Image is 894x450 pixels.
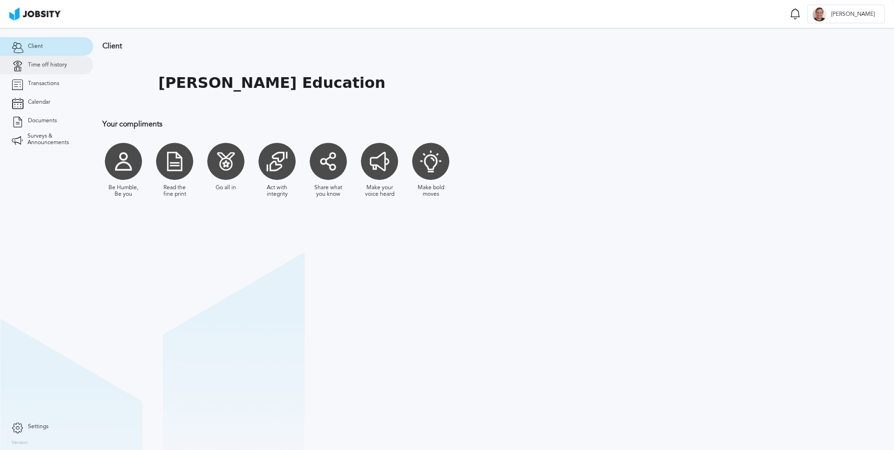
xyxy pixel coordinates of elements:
div: Read the fine print [158,185,191,198]
img: ab4bad089aa723f57921c736e9817d99.png [9,7,61,20]
span: [PERSON_NAME] [826,11,880,18]
div: Go all in [216,185,236,191]
span: Transactions [28,80,59,87]
div: Make bold moves [414,185,447,198]
div: Make your voice heard [363,185,396,198]
span: Calendar [28,99,50,106]
div: Share what you know [312,185,345,198]
span: Settings [28,424,48,430]
h3: Your compliments [102,120,608,128]
span: Client [28,43,43,50]
div: Act with integrity [261,185,293,198]
div: J [813,7,826,21]
span: Surveys & Announcements [27,133,81,146]
div: Be Humble, Be you [107,185,140,198]
h1: [PERSON_NAME] Education [158,74,386,92]
h3: Client [102,42,608,50]
span: Documents [28,118,57,124]
span: Time off history [28,62,67,68]
label: Version: [12,440,29,446]
button: J[PERSON_NAME] [807,5,885,23]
